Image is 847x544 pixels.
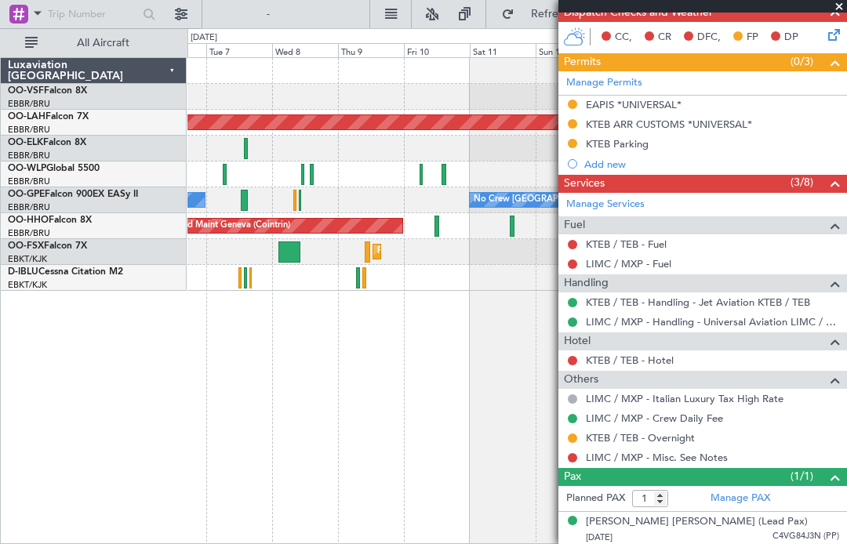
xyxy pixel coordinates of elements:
a: EBKT/KJK [8,253,47,265]
span: FP [747,30,758,45]
button: All Aircraft [17,31,170,56]
a: EBBR/BRU [8,201,50,213]
button: Refresh [494,2,588,27]
div: Wed 8 [272,43,338,57]
div: [PERSON_NAME] [PERSON_NAME] (Lead Pax) [586,514,808,530]
a: OO-HHOFalcon 8X [8,216,92,225]
span: CC, [615,30,632,45]
span: OO-FSX [8,241,44,251]
span: OO-ELK [8,138,43,147]
span: Hotel [564,332,591,350]
a: EBKT/KJK [8,279,47,291]
a: LIMC / MXP - Italian Luxury Tax High Rate [586,392,783,405]
span: (1/1) [791,468,813,484]
a: OO-WLPGlobal 5500 [8,164,100,173]
span: Pax [564,468,581,486]
span: Dispatch Checks and Weather [564,4,713,22]
div: [DATE] [191,31,217,45]
span: CR [658,30,671,45]
span: OO-LAH [8,112,45,121]
span: Handling [564,274,609,292]
a: OO-FSXFalcon 7X [8,241,87,251]
div: KTEB Parking [586,137,649,151]
span: D-IBLU [8,267,38,277]
span: OO-WLP [8,164,46,173]
a: EBBR/BRU [8,176,50,187]
a: LIMC / MXP - Fuel [586,257,671,270]
a: EBBR/BRU [8,124,50,136]
a: EBBR/BRU [8,98,50,110]
a: KTEB / TEB - Overnight [586,431,695,444]
span: (0/3) [791,53,813,70]
span: (3/8) [791,174,813,190]
a: LIMC / MXP - Crew Daily Fee [586,412,723,425]
div: Sat 11 [470,43,536,57]
a: OO-VSFFalcon 8X [8,86,87,96]
div: Planned Maint Geneva (Cointrin) [161,214,290,238]
div: KTEB ARR CUSTOMS *UNIVERSAL* [586,118,752,131]
a: EBBR/BRU [8,150,50,161]
span: Permits [564,53,601,71]
input: Trip Number [48,2,138,26]
a: Manage Services [566,197,645,212]
a: KTEB / TEB - Hotel [586,354,674,367]
span: DP [784,30,798,45]
span: Others [564,371,598,389]
div: Add new [584,158,839,171]
span: C4VG84J3N (PP) [772,530,839,543]
span: Refresh [518,9,583,20]
div: No Crew [GEOGRAPHIC_DATA] ([GEOGRAPHIC_DATA] National) [474,188,736,212]
a: Manage Permits [566,75,642,91]
div: Planned Maint Kortrijk-[GEOGRAPHIC_DATA] [377,240,560,263]
div: Sun 12 [536,43,602,57]
span: OO-GPE [8,190,45,199]
span: OO-HHO [8,216,49,225]
label: Planned PAX [566,491,625,506]
span: OO-VSF [8,86,44,96]
div: Fri 10 [404,43,470,57]
a: LIMC / MXP - Misc. See Notes [586,451,728,464]
div: Tue 7 [206,43,272,57]
a: D-IBLUCessna Citation M2 [8,267,123,277]
a: OO-LAHFalcon 7X [8,112,89,121]
a: EBBR/BRU [8,227,50,239]
a: OO-ELKFalcon 8X [8,138,86,147]
span: DFC, [697,30,721,45]
a: LIMC / MXP - Handling - Universal Aviation LIMC / MXP [586,315,839,328]
span: Services [564,175,605,193]
span: Fuel [564,216,585,234]
a: KTEB / TEB - Handling - Jet Aviation KTEB / TEB [586,296,810,309]
a: OO-GPEFalcon 900EX EASy II [8,190,138,199]
a: KTEB / TEB - Fuel [586,238,667,251]
div: Thu 9 [338,43,404,57]
div: EAPIS *UNIVERSAL* [586,98,682,111]
a: Manage PAX [711,491,770,506]
span: [DATE] [586,531,613,543]
span: All Aircraft [41,38,165,49]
